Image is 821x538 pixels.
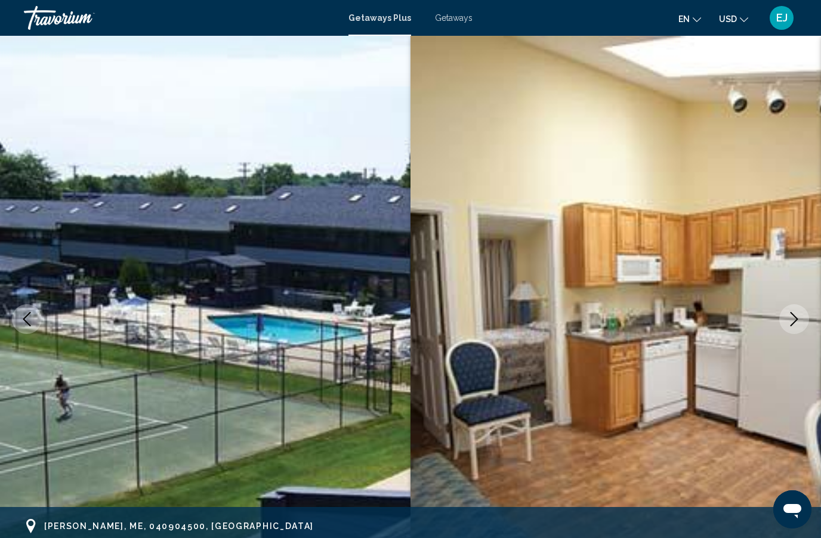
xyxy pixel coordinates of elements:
button: Previous image [12,304,42,334]
span: EJ [776,12,788,24]
span: USD [719,14,737,24]
a: Getaways Plus [348,13,411,23]
span: en [678,14,690,24]
button: Change currency [719,10,748,27]
span: [PERSON_NAME], ME, 040904500, [GEOGRAPHIC_DATA] [44,521,314,531]
button: Change language [678,10,701,27]
a: Travorium [24,6,337,30]
button: Next image [779,304,809,334]
button: User Menu [766,5,797,30]
a: Getaways [435,13,473,23]
iframe: Button to launch messaging window [773,490,811,528]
